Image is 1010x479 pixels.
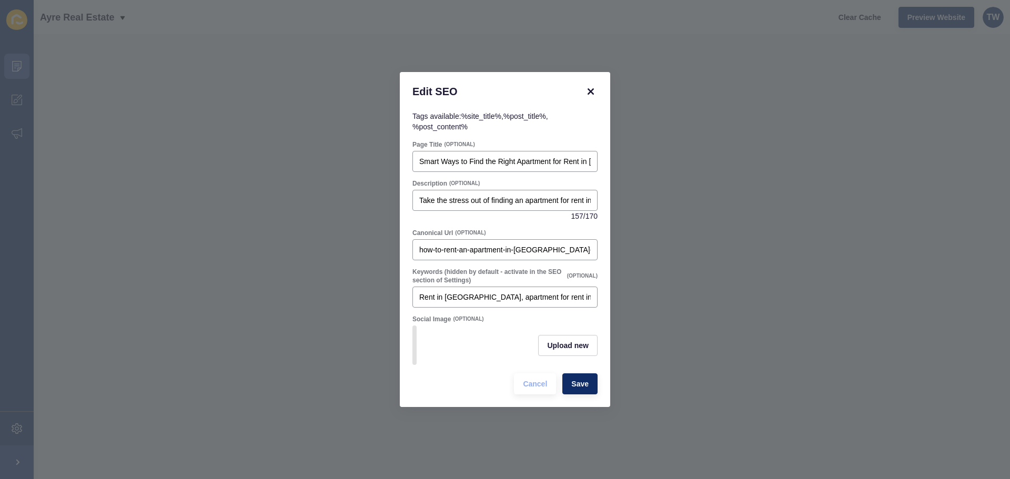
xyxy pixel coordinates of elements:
[461,112,501,120] code: %site_title%
[567,272,598,280] span: (OPTIONAL)
[449,180,480,187] span: (OPTIONAL)
[514,373,556,394] button: Cancel
[585,211,598,221] span: 170
[412,315,451,323] label: Social Image
[412,179,447,188] label: Description
[571,379,589,389] span: Save
[538,335,598,356] button: Upload new
[444,141,474,148] span: (OPTIONAL)
[412,123,468,131] code: %post_content%
[453,315,483,323] span: (OPTIONAL)
[412,140,442,149] label: Page Title
[562,373,598,394] button: Save
[583,211,585,221] span: /
[547,340,589,351] span: Upload new
[412,112,548,131] span: Tags available: , ,
[412,268,565,284] label: Keywords (hidden by default - activate in the SEO section of Settings)
[571,211,583,221] span: 157
[412,85,571,98] h1: Edit SEO
[523,379,547,389] span: Cancel
[455,229,486,237] span: (OPTIONAL)
[503,112,546,120] code: %post_title%
[412,229,453,237] label: Canonical Url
